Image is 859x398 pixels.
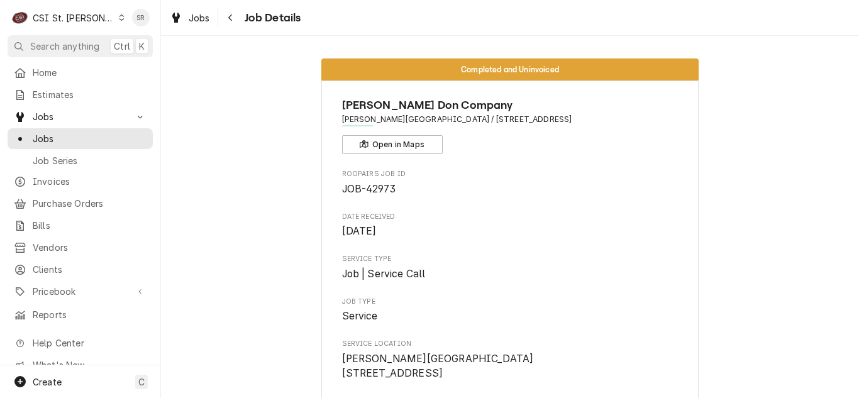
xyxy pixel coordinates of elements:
[342,182,679,197] span: Roopairs Job ID
[342,224,679,239] span: Date Received
[342,169,679,196] div: Roopairs Job ID
[342,97,679,154] div: Client Information
[11,9,29,26] div: C
[33,175,147,188] span: Invoices
[132,9,150,26] div: SR
[8,62,153,83] a: Home
[342,254,679,264] span: Service Type
[33,263,147,276] span: Clients
[33,358,145,372] span: What's New
[139,40,145,53] span: K
[114,40,130,53] span: Ctrl
[342,297,679,307] span: Job Type
[165,8,215,28] a: Jobs
[342,183,396,195] span: JOB-42973
[33,336,145,350] span: Help Center
[33,88,147,101] span: Estimates
[8,304,153,325] a: Reports
[342,268,426,280] span: Job | Service Call
[221,8,241,28] button: Navigate back
[8,171,153,192] a: Invoices
[11,9,29,26] div: CSI St. Louis's Avatar
[30,40,99,53] span: Search anything
[461,65,559,74] span: Completed and Uninvoiced
[8,333,153,353] a: Go to Help Center
[342,353,534,380] span: [PERSON_NAME][GEOGRAPHIC_DATA] [STREET_ADDRESS]
[33,219,147,232] span: Bills
[342,254,679,281] div: Service Type
[33,377,62,387] span: Create
[132,9,150,26] div: Stephani Roth's Avatar
[342,310,378,322] span: Service
[342,351,679,381] span: Service Location
[342,339,679,349] span: Service Location
[8,215,153,236] a: Bills
[342,169,679,179] span: Roopairs Job ID
[8,150,153,171] a: Job Series
[33,110,128,123] span: Jobs
[342,114,679,125] span: Address
[342,297,679,324] div: Job Type
[33,66,147,79] span: Home
[342,225,377,237] span: [DATE]
[342,212,679,222] span: Date Received
[8,259,153,280] a: Clients
[321,58,699,80] div: Status
[342,339,679,381] div: Service Location
[342,212,679,239] div: Date Received
[342,267,679,282] span: Service Type
[8,35,153,57] button: Search anythingCtrlK
[33,285,128,298] span: Pricebook
[8,193,153,214] a: Purchase Orders
[33,154,147,167] span: Job Series
[33,308,147,321] span: Reports
[8,281,153,302] a: Go to Pricebook
[8,84,153,105] a: Estimates
[33,132,147,145] span: Jobs
[8,106,153,127] a: Go to Jobs
[33,197,147,210] span: Purchase Orders
[8,128,153,149] a: Jobs
[33,11,114,25] div: CSI St. [PERSON_NAME]
[8,355,153,375] a: Go to What's New
[8,237,153,258] a: Vendors
[342,309,679,324] span: Job Type
[241,9,301,26] span: Job Details
[33,241,147,254] span: Vendors
[138,375,145,389] span: C
[342,97,679,114] span: Name
[342,135,443,154] button: Open in Maps
[189,11,210,25] span: Jobs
